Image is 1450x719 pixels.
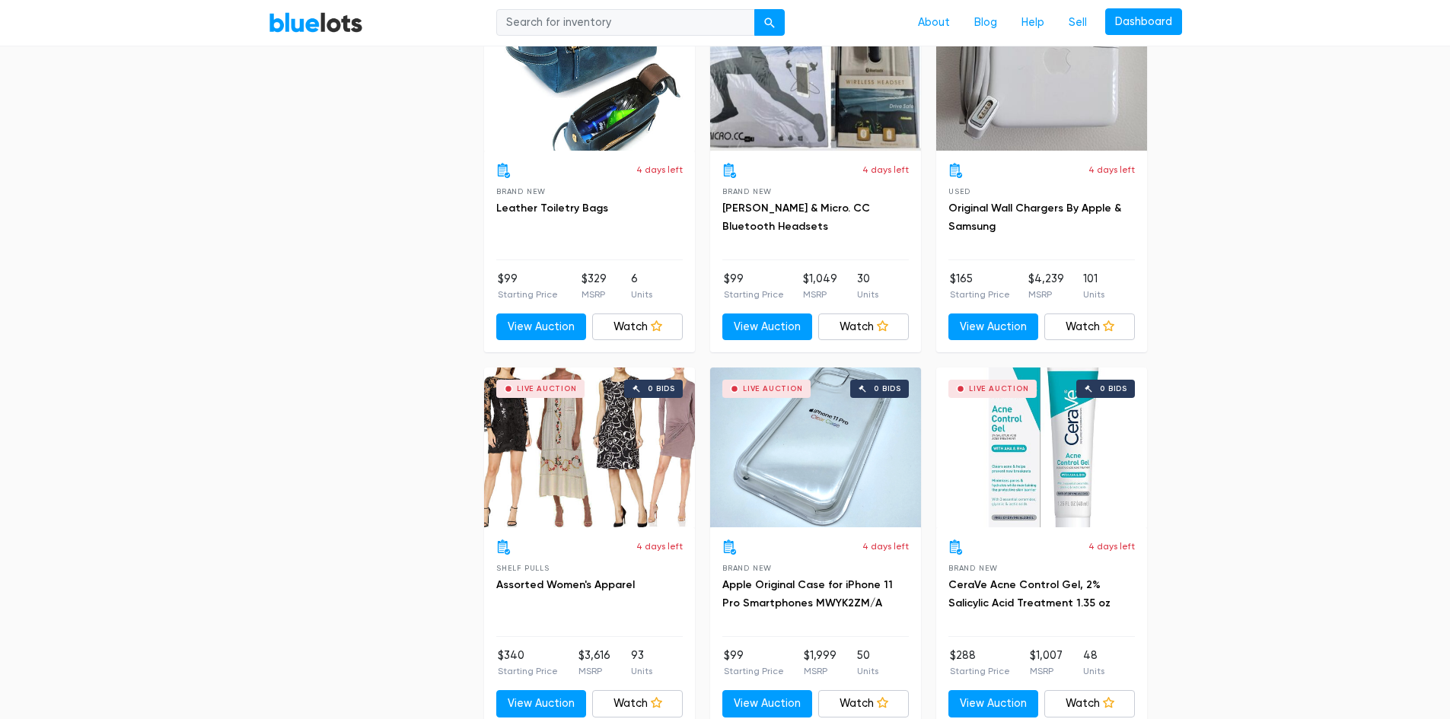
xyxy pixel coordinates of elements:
li: $4,239 [1028,271,1064,301]
li: $99 [724,647,784,678]
p: 4 days left [636,539,683,553]
li: 50 [857,647,878,678]
a: Live Auction 0 bids [484,367,695,527]
a: Live Auction 0 bids [710,367,921,527]
p: 4 days left [1088,163,1135,177]
div: Live Auction [743,385,803,393]
a: View Auction [496,313,587,341]
p: Starting Price [498,664,558,678]
div: Live Auction [969,385,1029,393]
li: 93 [631,647,652,678]
a: Watch [1044,690,1135,717]
li: $1,999 [804,647,837,678]
p: MSRP [803,288,837,301]
p: Units [857,288,878,301]
a: View Auction [496,690,587,717]
p: 4 days left [1088,539,1135,553]
a: Leather Toiletry Bags [496,202,608,215]
span: Brand New [722,187,772,196]
p: Units [1083,288,1104,301]
p: Starting Price [724,288,784,301]
p: Units [857,664,878,678]
a: BlueLots [269,11,363,33]
a: Dashboard [1105,8,1182,36]
a: Watch [1044,313,1135,341]
li: $329 [582,271,607,301]
li: $165 [950,271,1010,301]
li: $99 [724,271,784,301]
div: 0 bids [874,385,901,393]
a: Watch [818,690,909,717]
li: 101 [1083,271,1104,301]
div: 0 bids [648,385,675,393]
a: [PERSON_NAME] & Micro. CC Bluetooth Headsets [722,202,870,233]
a: Watch [592,313,683,341]
a: View Auction [722,313,813,341]
li: $3,616 [578,647,610,678]
p: 4 days left [862,163,909,177]
a: Watch [592,690,683,717]
a: Sell [1056,8,1099,37]
a: View Auction [722,690,813,717]
p: Starting Price [724,664,784,678]
p: Starting Price [950,288,1010,301]
li: $340 [498,647,558,678]
li: $1,007 [1030,647,1063,678]
a: About [906,8,962,37]
a: Help [1009,8,1056,37]
li: 48 [1083,647,1104,678]
a: View Auction [948,313,1039,341]
p: Units [631,288,652,301]
a: Original Wall Chargers By Apple & Samsung [948,202,1121,233]
a: Blog [962,8,1009,37]
p: Starting Price [498,288,558,301]
a: Assorted Women's Apparel [496,578,635,591]
li: $99 [498,271,558,301]
div: 0 bids [1100,385,1127,393]
p: Units [631,664,652,678]
li: 30 [857,271,878,301]
li: $288 [950,647,1010,678]
span: Shelf Pulls [496,564,550,572]
a: Apple Original Case for iPhone 11 Pro Smartphones MWYK2ZM/A [722,578,893,609]
a: CeraVe Acne Control Gel, 2% Salicylic Acid Treatment 1.35 oz [948,578,1111,609]
span: Brand New [948,564,998,572]
a: View Auction [948,690,1039,717]
p: MSRP [1030,664,1063,678]
div: Live Auction [517,385,577,393]
p: Starting Price [950,664,1010,678]
p: MSRP [804,664,837,678]
p: MSRP [1028,288,1064,301]
p: Units [1083,664,1104,678]
li: $1,049 [803,271,837,301]
a: Live Auction 0 bids [936,367,1147,527]
a: Watch [818,313,909,341]
p: 4 days left [862,539,909,553]
li: 6 [631,271,652,301]
span: Brand New [496,187,546,196]
p: MSRP [578,664,610,678]
p: 4 days left [636,163,683,177]
span: Used [948,187,970,196]
input: Search for inventory [496,9,755,37]
p: MSRP [582,288,607,301]
span: Brand New [722,564,772,572]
